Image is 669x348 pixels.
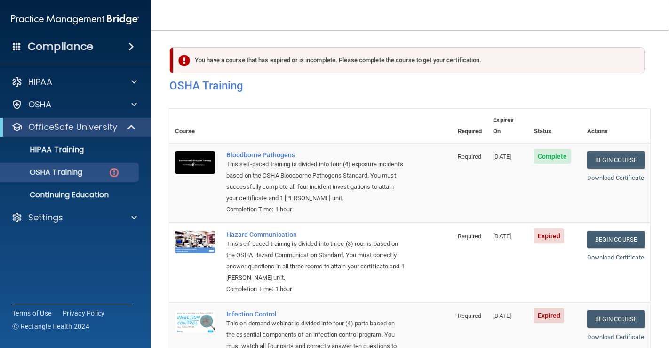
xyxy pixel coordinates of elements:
span: Ⓒ Rectangle Health 2024 [12,322,89,331]
a: Download Certificate [587,174,644,181]
span: [DATE] [493,233,511,240]
th: Actions [581,109,650,143]
a: Download Certificate [587,333,644,340]
p: HIPAA Training [6,145,84,154]
span: Required [458,233,482,240]
span: Required [458,312,482,319]
a: OSHA [11,99,137,110]
span: Complete [534,149,571,164]
p: OfficeSafe University [28,121,117,133]
span: Expired [534,228,565,243]
p: OSHA Training [6,168,82,177]
p: Continuing Education [6,190,135,200]
img: PMB logo [11,10,139,29]
span: [DATE] [493,312,511,319]
span: Expired [534,308,565,323]
a: Bloodborne Pathogens [226,151,405,159]
a: Begin Course [587,151,645,169]
th: Expires On [487,109,528,143]
span: [DATE] [493,153,511,160]
th: Required [452,109,488,143]
p: Settings [28,212,63,223]
img: danger-circle.6113f641.png [108,167,120,178]
img: exclamation-circle-solid-danger.72ef9ffc.png [178,55,190,66]
p: HIPAA [28,76,52,88]
div: You have a course that has expired or is incomplete. Please complete the course to get your certi... [173,47,645,73]
a: Hazard Communication [226,231,405,238]
a: Settings [11,212,137,223]
th: Status [528,109,581,143]
a: OfficeSafe University [11,121,136,133]
a: Terms of Use [12,308,51,318]
h4: OSHA Training [169,79,650,92]
div: This self-paced training is divided into four (4) exposure incidents based on the OSHA Bloodborne... [226,159,405,204]
div: This self-paced training is divided into three (3) rooms based on the OSHA Hazard Communication S... [226,238,405,283]
h4: Compliance [28,40,93,53]
div: Completion Time: 1 hour [226,283,405,295]
div: Completion Time: 1 hour [226,204,405,215]
p: OSHA [28,99,52,110]
a: Begin Course [587,231,645,248]
a: Download Certificate [587,254,644,261]
th: Course [169,109,221,143]
span: Required [458,153,482,160]
a: Privacy Policy [63,308,105,318]
a: Begin Course [587,310,645,328]
a: HIPAA [11,76,137,88]
a: Infection Control [226,310,405,318]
